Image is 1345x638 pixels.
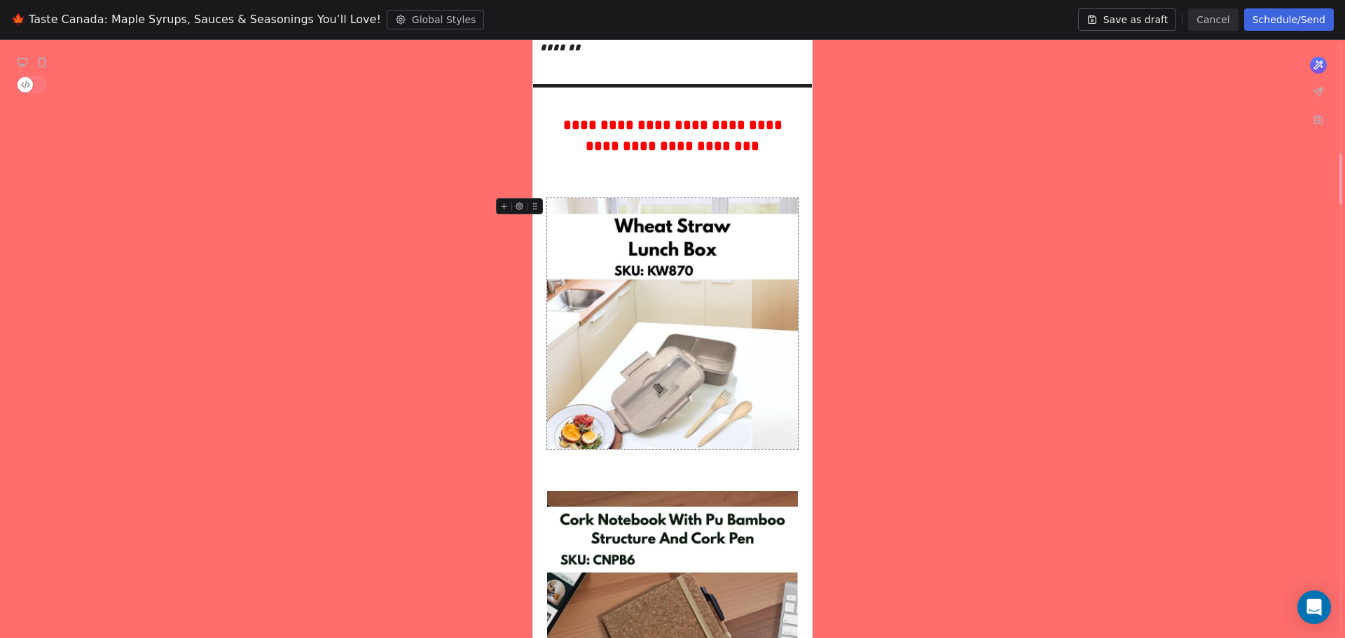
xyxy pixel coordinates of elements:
[1244,8,1334,31] button: Schedule/Send
[1078,8,1177,31] button: Save as draft
[11,11,381,28] span: 🍁 Taste Canada: Maple Syrups, Sauces & Seasonings You’ll Love!
[1188,8,1238,31] button: Cancel
[387,10,485,29] button: Global Styles
[1297,590,1331,624] div: Open Intercom Messenger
